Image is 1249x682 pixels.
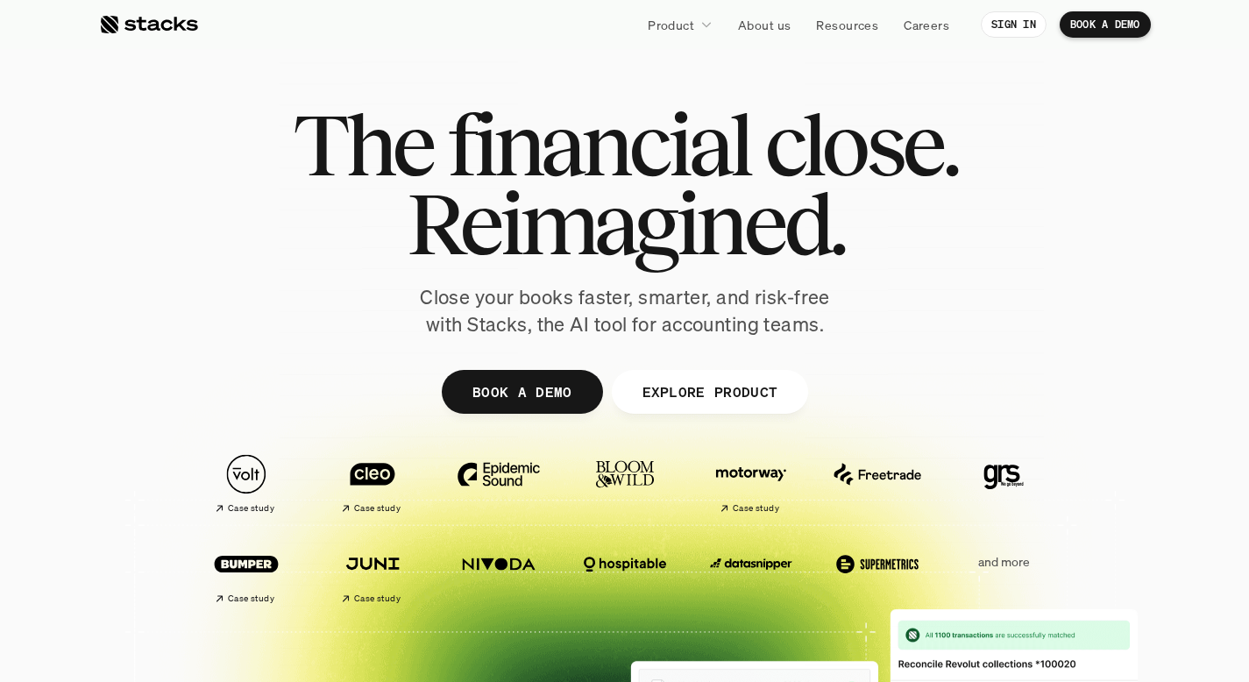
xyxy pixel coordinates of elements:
span: The [293,105,432,184]
p: BOOK A DEMO [472,379,571,404]
h2: Case study [354,593,401,604]
p: and more [949,555,1058,570]
p: EXPLORE PRODUCT [642,379,777,404]
p: Product [648,16,694,34]
a: BOOK A DEMO [441,370,602,414]
h2: Case study [733,503,779,514]
a: BOOK A DEMO [1060,11,1151,38]
a: EXPLORE PRODUCT [611,370,808,414]
a: SIGN IN [981,11,1047,38]
a: About us [727,9,801,40]
h2: Case study [228,503,274,514]
p: SIGN IN [991,18,1036,31]
a: Case study [192,535,301,611]
a: Careers [893,9,960,40]
span: close. [764,105,957,184]
p: Careers [904,16,949,34]
a: Case study [697,445,805,522]
h2: Case study [354,503,401,514]
a: Case study [192,445,301,522]
a: Resources [805,9,889,40]
span: financial [447,105,749,184]
span: Reimagined. [406,184,843,263]
h2: Case study [228,593,274,604]
p: About us [738,16,791,34]
p: Close your books faster, smarter, and risk-free with Stacks, the AI tool for accounting teams. [406,284,844,338]
p: BOOK A DEMO [1070,18,1140,31]
a: Case study [318,535,427,611]
p: Resources [816,16,878,34]
a: Case study [318,445,427,522]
